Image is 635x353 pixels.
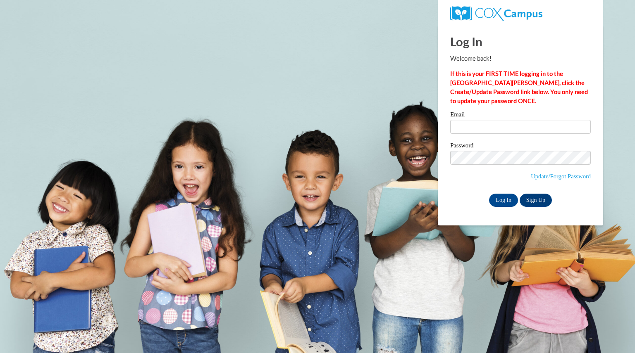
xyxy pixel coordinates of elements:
[450,6,542,21] img: COX Campus
[450,9,542,17] a: COX Campus
[450,70,588,104] strong: If this is your FIRST TIME logging in to the [GEOGRAPHIC_DATA][PERSON_NAME], click the Create/Upd...
[450,111,591,120] label: Email
[489,194,518,207] input: Log In
[450,33,591,50] h1: Log In
[450,142,591,151] label: Password
[520,194,552,207] a: Sign Up
[531,173,591,180] a: Update/Forgot Password
[450,54,591,63] p: Welcome back!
